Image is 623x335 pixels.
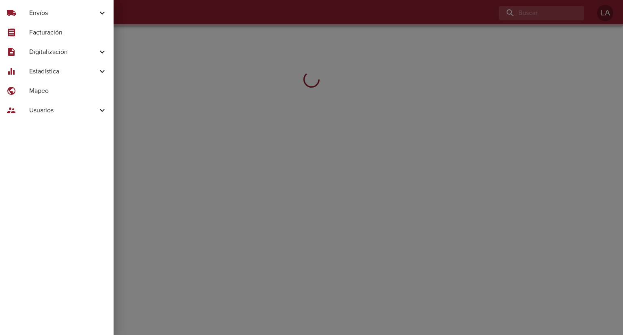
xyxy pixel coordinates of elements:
span: Usuarios [29,105,97,115]
span: supervisor_account [6,105,16,115]
span: Facturación [29,28,107,37]
span: Mapeo [29,86,107,96]
span: Envíos [29,8,97,18]
span: local_shipping [6,8,16,18]
span: description [6,47,16,57]
span: Estadística [29,67,97,76]
span: receipt [6,28,16,37]
span: equalizer [6,67,16,76]
span: public [6,86,16,96]
span: Digitalización [29,47,97,57]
